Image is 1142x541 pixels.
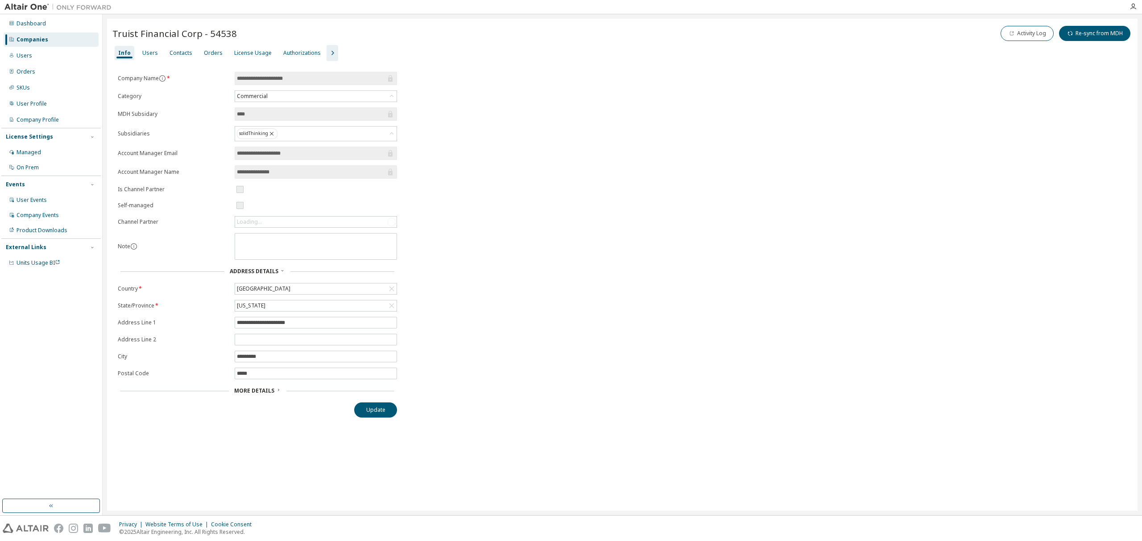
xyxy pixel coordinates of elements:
div: External Links [6,244,46,251]
span: Truist Financial Corp - 54538 [112,27,237,40]
img: altair_logo.svg [3,524,49,533]
label: Postal Code [118,370,229,377]
div: Managed [17,149,41,156]
div: User Profile [17,100,47,107]
label: Country [118,285,229,292]
div: solidThinking [235,127,397,141]
div: Authorizations [283,49,321,57]
label: Note [118,242,130,250]
div: User Events [17,197,47,204]
div: SKUs [17,84,30,91]
label: Is Channel Partner [118,186,229,193]
div: Companies [17,36,48,43]
button: Update [354,402,397,418]
div: Company Events [17,212,59,219]
button: information [130,243,137,250]
div: Users [17,52,32,59]
div: Cookie Consent [211,521,257,528]
label: Company Name [118,75,229,82]
div: [US_STATE] [235,300,397,311]
div: License Usage [234,49,272,57]
div: Users [142,49,158,57]
label: Address Line 2 [118,336,229,343]
label: MDH Subsidary [118,111,229,118]
div: Orders [204,49,223,57]
img: Altair One [4,3,116,12]
div: Events [6,181,25,188]
div: solidThinking [237,128,277,139]
label: Category [118,93,229,100]
button: information [159,75,166,82]
span: More Details [234,387,274,394]
img: youtube.svg [98,524,111,533]
div: Product Downloads [17,227,67,234]
div: Website Terms of Use [145,521,211,528]
label: Account Manager Email [118,150,229,157]
div: Company Profile [17,116,59,123]
p: © 2025 Altair Engineering, Inc. All Rights Reserved. [119,528,257,536]
label: City [118,353,229,360]
label: Account Manager Name [118,168,229,176]
div: Contacts [170,49,192,57]
div: Orders [17,68,35,75]
div: Commercial [236,91,269,101]
span: Units Usage BI [17,259,60,266]
div: Privacy [119,521,145,528]
label: Channel Partner [118,218,229,225]
div: [US_STATE] [236,301,267,311]
img: facebook.svg [54,524,63,533]
div: License Settings [6,133,53,140]
div: [GEOGRAPHIC_DATA] [236,284,292,294]
label: Address Line 1 [118,319,229,326]
div: Commercial [235,91,397,102]
div: [GEOGRAPHIC_DATA] [235,283,397,294]
label: State/Province [118,302,229,309]
div: On Prem [17,164,39,171]
button: Re-sync from MDH [1059,26,1130,41]
div: Info [118,49,131,57]
button: Activity Log [1001,26,1054,41]
div: Loading... [235,217,397,227]
img: instagram.svg [69,524,78,533]
span: Address Details [230,267,278,275]
div: Dashboard [17,20,46,27]
img: linkedin.svg [83,524,93,533]
div: Loading... [237,218,262,225]
label: Self-managed [118,202,229,209]
label: Subsidiaries [118,130,229,137]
